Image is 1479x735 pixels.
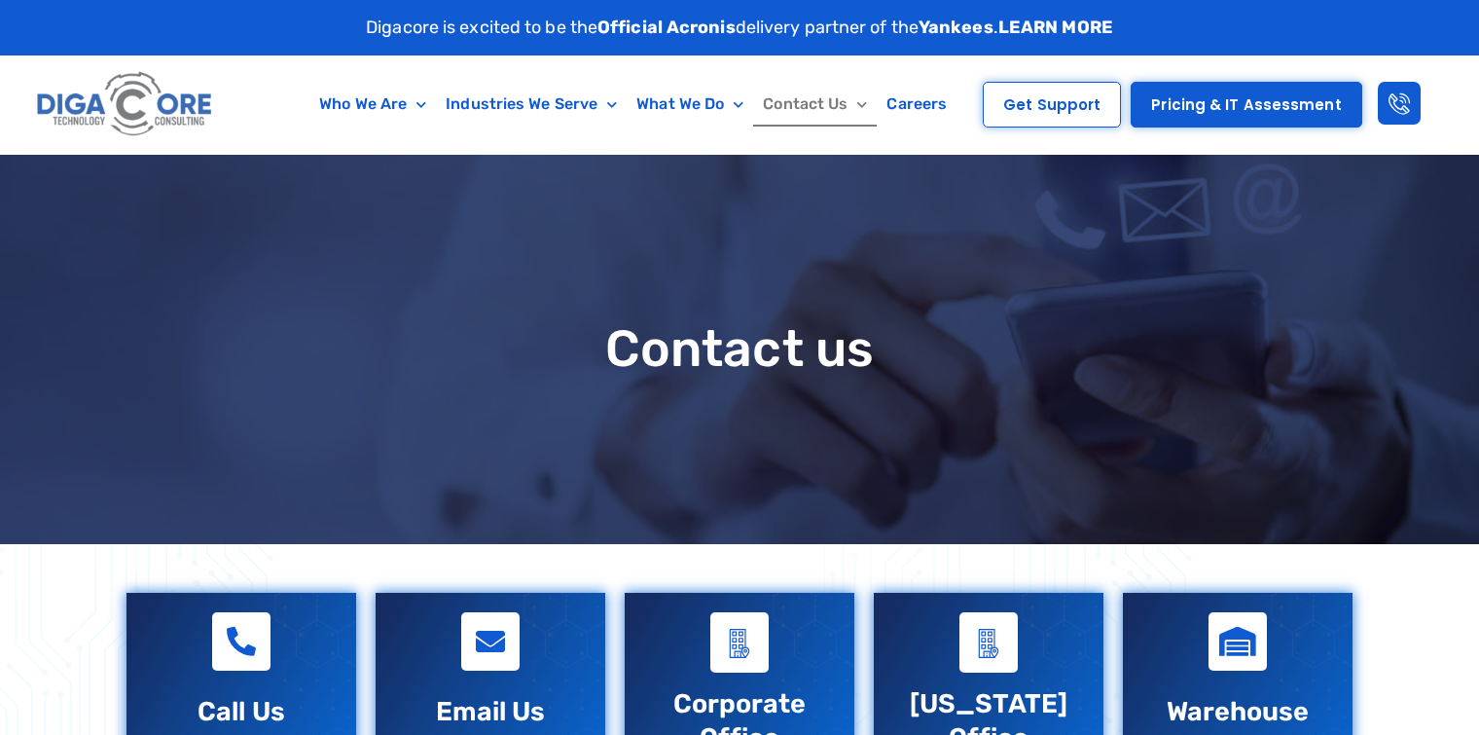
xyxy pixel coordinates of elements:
h1: Contact us [117,321,1362,377]
a: Virginia Office [959,612,1018,673]
a: Who We Are [309,82,436,127]
span: Get Support [1003,97,1100,112]
nav: Menu [297,82,969,127]
a: Contact Us [753,82,877,127]
a: LEARN MORE [998,17,1113,38]
a: Warehouse [1167,696,1310,727]
a: Get Support [983,82,1121,128]
a: Industries We Serve [436,82,627,127]
a: Call Us [198,696,285,727]
a: Careers [877,82,956,127]
a: Email Us [461,612,520,671]
a: Email Us [436,696,546,727]
a: Warehouse [1208,612,1267,671]
strong: Official Acronis [597,17,736,38]
p: Digacore is excited to be the delivery partner of the . [366,15,1113,41]
a: Corporate Office [710,612,769,673]
img: Digacore logo 1 [32,65,219,144]
a: Call Us [212,612,271,671]
strong: Yankees [919,17,993,38]
a: What We Do [627,82,753,127]
a: Pricing & IT Assessment [1131,82,1361,128]
span: Pricing & IT Assessment [1151,97,1341,112]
